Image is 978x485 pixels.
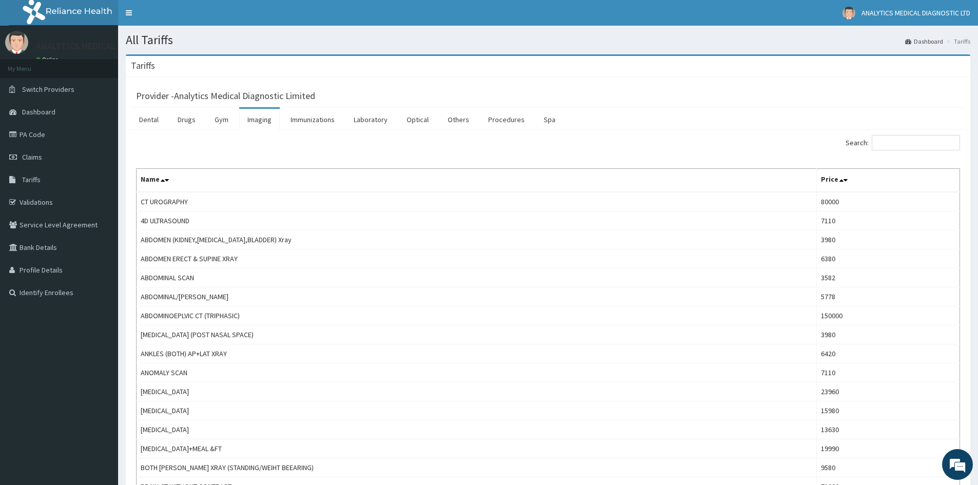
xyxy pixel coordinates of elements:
td: 150000 [816,306,960,325]
td: ABDOMINAL/[PERSON_NAME] [137,287,817,306]
td: 15980 [816,401,960,420]
td: 7110 [816,211,960,230]
th: Price [816,169,960,192]
h3: Provider - Analytics Medical Diagnostic Limited [136,91,315,101]
td: [MEDICAL_DATA] [137,401,817,420]
a: Online [36,56,61,63]
img: User Image [842,7,855,20]
a: Optical [398,109,437,130]
td: CT UROGRAPHY [137,192,817,211]
td: 3980 [816,325,960,344]
input: Search: [872,135,960,150]
a: Immunizations [282,109,343,130]
td: [MEDICAL_DATA] [137,420,817,439]
p: ANALYTICS MEDICAL DIAGNOSTIC LTD [36,42,184,51]
td: BOTH [PERSON_NAME] XRAY (STANDING/WEIHT BEEARING) [137,458,817,477]
td: ANKLES (BOTH) AP+LAT XRAY [137,344,817,363]
a: Others [439,109,477,130]
a: Procedures [480,109,533,130]
span: ANALYTICS MEDICAL DIAGNOSTIC LTD [861,8,970,17]
span: Tariffs [22,175,41,184]
h1: All Tariffs [126,33,970,47]
td: ANOMALY SCAN [137,363,817,382]
label: Search: [846,135,960,150]
th: Name [137,169,817,192]
li: Tariffs [944,37,970,46]
span: Claims [22,152,42,162]
a: Dashboard [905,37,943,46]
span: Switch Providers [22,85,74,94]
span: Dashboard [22,107,55,117]
a: Laboratory [346,109,396,130]
td: 4D ULTRASOUND [137,211,817,230]
td: [MEDICAL_DATA] [137,382,817,401]
td: 6380 [816,249,960,268]
a: Dental [131,109,167,130]
a: Gym [206,109,237,130]
td: 3980 [816,230,960,249]
img: User Image [5,31,28,54]
td: [MEDICAL_DATA] (POST NASAL SPACE) [137,325,817,344]
td: 6420 [816,344,960,363]
h3: Tariffs [131,61,155,70]
td: 9580 [816,458,960,477]
td: 5778 [816,287,960,306]
td: 23960 [816,382,960,401]
td: 3582 [816,268,960,287]
td: ABDOMINAL SCAN [137,268,817,287]
td: 7110 [816,363,960,382]
a: Spa [535,109,564,130]
a: Drugs [169,109,204,130]
td: ABDOMINOEPLVIC CT (TRIPHASIC) [137,306,817,325]
td: ABDOMEN ERECT & SUPINE XRAY [137,249,817,268]
td: [MEDICAL_DATA]+MEAL &FT [137,439,817,458]
td: 80000 [816,192,960,211]
td: 13630 [816,420,960,439]
td: 19990 [816,439,960,458]
a: Imaging [239,109,280,130]
td: ABDOMEN (KIDNEY,[MEDICAL_DATA],BLADDER) Xray [137,230,817,249]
